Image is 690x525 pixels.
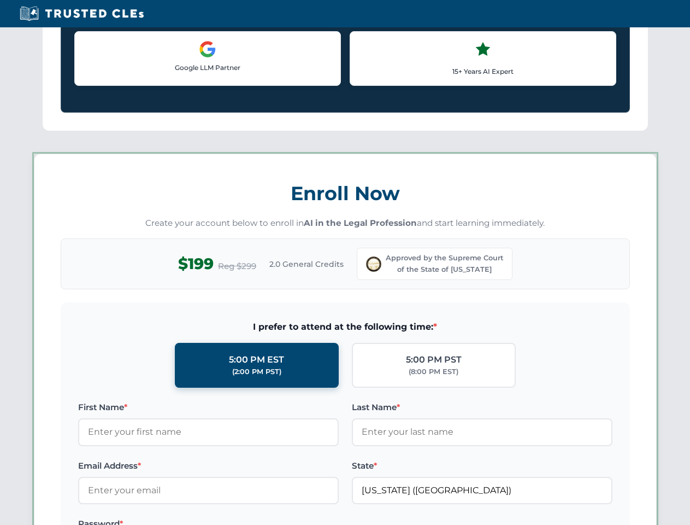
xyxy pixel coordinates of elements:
[199,40,216,58] img: Google
[352,418,612,446] input: Enter your last name
[178,252,214,276] span: $199
[304,218,417,228] strong: AI in the Legal Profession
[232,366,281,377] div: (2:00 PM PST)
[269,258,344,270] span: 2.0 General Credits
[61,176,630,211] h3: Enroll Now
[78,459,339,472] label: Email Address
[352,459,612,472] label: State
[78,418,339,446] input: Enter your first name
[406,353,462,367] div: 5:00 PM PST
[78,320,612,334] span: I prefer to attend at the following time:
[359,66,607,77] p: 15+ Years AI Expert
[218,260,256,273] span: Reg $299
[78,401,339,414] label: First Name
[409,366,458,377] div: (8:00 PM EST)
[352,401,612,414] label: Last Name
[229,353,284,367] div: 5:00 PM EST
[16,5,147,22] img: Trusted CLEs
[366,256,381,272] img: Supreme Court of Ohio
[78,477,339,504] input: Enter your email
[84,62,332,73] p: Google LLM Partner
[386,253,503,275] span: Approved by the Supreme Court of the State of [US_STATE]
[352,477,612,504] input: Ohio (OH)
[61,217,630,230] p: Create your account below to enroll in and start learning immediately.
